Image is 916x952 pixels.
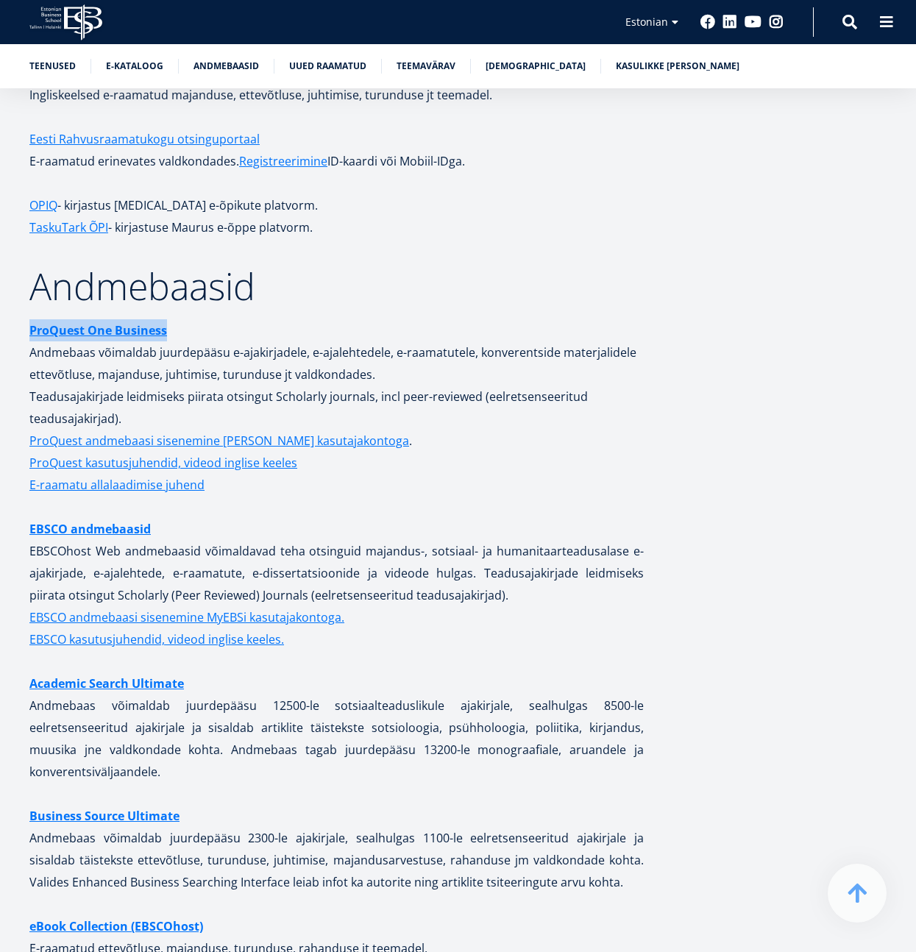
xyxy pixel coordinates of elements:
p: Andmebaas võimaldab juurdepääsu 2300-le ajakirjale, sealhulgas 1100-le eelretsenseeritud ajakirja... [29,805,644,893]
a: Kasulikke [PERSON_NAME] [616,59,739,74]
h2: Andmebaasid [29,268,644,305]
p: - kirjastus [MEDICAL_DATA] e-õpikute platvorm. [29,194,644,216]
a: Instagram [769,15,784,29]
a: Business Source Ultimate [29,805,180,827]
strong: eBook Collection (EBSCOhost) [29,918,203,934]
p: Andmebaas võimaldab juurdepääsu e-ajakirjadele, e-ajalehtedele, e-raamatutele, konverentside mate... [29,319,644,430]
a: E-raamatu allalaadimise juhend [29,474,205,496]
a: Linkedin [722,15,737,29]
a: OPIQ [29,194,57,216]
a: ProQuest One Business [29,319,167,341]
p: EBSCOhost Web andmebaasid võimaldavad teha otsinguid majandus-, sotsiaal- ja humanitaarteadusalas... [29,518,644,650]
a: E-kataloog [106,59,163,74]
strong: ProQuest One Business [29,322,167,338]
a: Academic Search Ultimate [29,672,184,695]
a: Teemavärav [397,59,455,74]
a: EBSCO kasutusjuhendid, videod inglise keeles. [29,628,284,650]
p: Andmebaas võimaldab juurdepääsu 12500-le sotsiaalteaduslikule ajakirjale, sealhulgas 8500-le eelr... [29,672,644,783]
a: Uued raamatud [289,59,366,74]
a: EBSCO andmebaasi sisenemine MyEBSi kasutajakontoga. [29,606,344,628]
a: Facebook [700,15,715,29]
a: [DEMOGRAPHIC_DATA] [486,59,586,74]
p: Ingliskeelsed e-raamatud majanduse, ettevõtluse, juhtimise, turunduse jt teemadel. [29,84,644,106]
a: Andmebaasid [194,59,259,74]
a: ProQuest kasutusjuhendid, videod inglise keeles [29,452,297,474]
a: Eesti Rahvusraamatukogu otsinguportaal [29,128,260,150]
a: Teenused [29,59,76,74]
a: Registreerimine [239,150,327,172]
a: EBSCO andmebaasid [29,518,151,540]
a: TaskuTark ÕPI [29,216,108,238]
a: eBook Collection (EBSCOhost) [29,915,203,937]
p: E-raamatud erinevates valdkondades. ID-kaardi või Mobiil-IDga. [29,128,644,172]
p: - kirjastuse Maurus e-õppe platvorm. [29,216,644,238]
a: Youtube [745,15,761,29]
a: ProQuest andmebaasi sisenemine [PERSON_NAME] kasutajakontoga [29,430,409,452]
p: . [29,430,644,452]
